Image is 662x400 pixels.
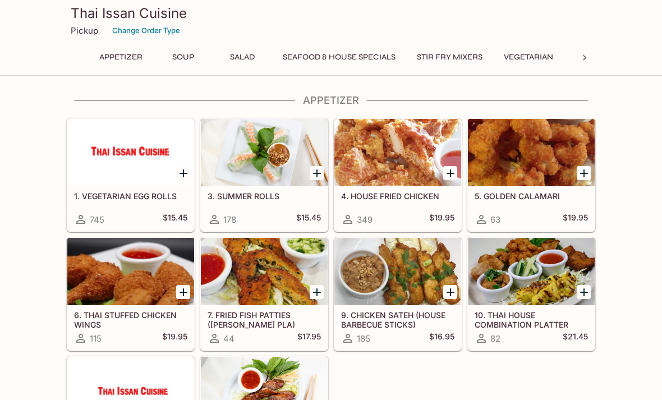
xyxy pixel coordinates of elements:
h5: $15.45 [296,213,321,226]
button: Add 7. FRIED FISH PATTIES (TOD MUN PLA) [310,285,324,299]
h5: $21.45 [563,332,588,345]
span: 82 [490,333,500,344]
div: 3. SUMMER ROLLS [201,119,328,186]
span: 185 [357,333,370,344]
h4: Appetizer [66,94,596,107]
button: Stir Fry Mixers [411,49,489,65]
button: Appetizer [93,49,149,65]
a: 3. SUMMER ROLLS178$15.45 [200,118,328,232]
h3: Thai Issan Cuisine [71,4,591,22]
h5: 5. GOLDEN CALAMARI [475,191,588,201]
h5: 10. THAI HOUSE COMBINATION PLATTER [475,310,588,329]
h5: 7. FRIED FISH PATTIES ([PERSON_NAME] PLA) [208,310,321,329]
div: 5. GOLDEN CALAMARI [468,119,595,186]
h5: 4. HOUSE FRIED CHICKEN [341,191,454,201]
p: Pickup [71,25,98,36]
a: 4. HOUSE FRIED CHICKEN349$19.95 [334,118,462,232]
div: 1. VEGETARIAN EGG ROLLS [67,119,194,186]
span: 115 [90,333,102,344]
h5: 6. THAI STUFFED CHICKEN WINGS [74,310,187,329]
a: 1. VEGETARIAN EGG ROLLS745$15.45 [67,118,195,232]
span: 349 [357,214,373,225]
h5: $16.95 [429,332,454,345]
button: Add 3. SUMMER ROLLS [310,166,324,180]
h5: $15.45 [163,213,187,226]
h5: 9. CHICKEN SATEH (HOUSE BARBECUE STICKS) [341,310,454,329]
span: 44 [223,333,235,344]
span: 63 [490,214,500,225]
button: Seafood & House Specials [277,49,402,65]
button: Add 6. THAI STUFFED CHICKEN WINGS [176,285,190,299]
h5: $19.95 [429,213,454,226]
button: Soup [158,49,208,65]
a: 6. THAI STUFFED CHICKEN WINGS115$19.95 [67,237,195,351]
div: 6. THAI STUFFED CHICKEN WINGS [67,238,194,305]
button: Add 10. THAI HOUSE COMBINATION PLATTER [577,285,591,299]
span: 178 [223,214,236,225]
span: 745 [90,214,104,225]
h5: $19.95 [162,332,187,345]
button: Add 5. GOLDEN CALAMARI [577,166,591,180]
a: 5. GOLDEN CALAMARI63$19.95 [467,118,595,232]
button: Add 4. HOUSE FRIED CHICKEN [443,166,457,180]
div: 7. FRIED FISH PATTIES (TOD MUN PLA) [201,238,328,305]
a: 7. FRIED FISH PATTIES ([PERSON_NAME] PLA)44$17.95 [200,237,328,351]
button: Vegetarian [498,49,559,65]
h5: 1. VEGETARIAN EGG ROLLS [74,191,187,201]
h5: $17.95 [297,332,321,345]
div: 4. HOUSE FRIED CHICKEN [334,119,461,186]
h5: $19.95 [563,213,588,226]
div: 9. CHICKEN SATEH (HOUSE BARBECUE STICKS) [334,238,461,305]
button: Change Order Type [107,22,185,39]
div: 10. THAI HOUSE COMBINATION PLATTER [468,238,595,305]
a: 9. CHICKEN SATEH (HOUSE BARBECUE STICKS)185$16.95 [334,237,462,351]
button: Salad [217,49,268,65]
button: Noodles [568,49,619,65]
button: Add 1. VEGETARIAN EGG ROLLS [176,166,190,180]
button: Add 9. CHICKEN SATEH (HOUSE BARBECUE STICKS) [443,285,457,299]
h5: 3. SUMMER ROLLS [208,191,321,201]
a: 10. THAI HOUSE COMBINATION PLATTER82$21.45 [467,237,595,351]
